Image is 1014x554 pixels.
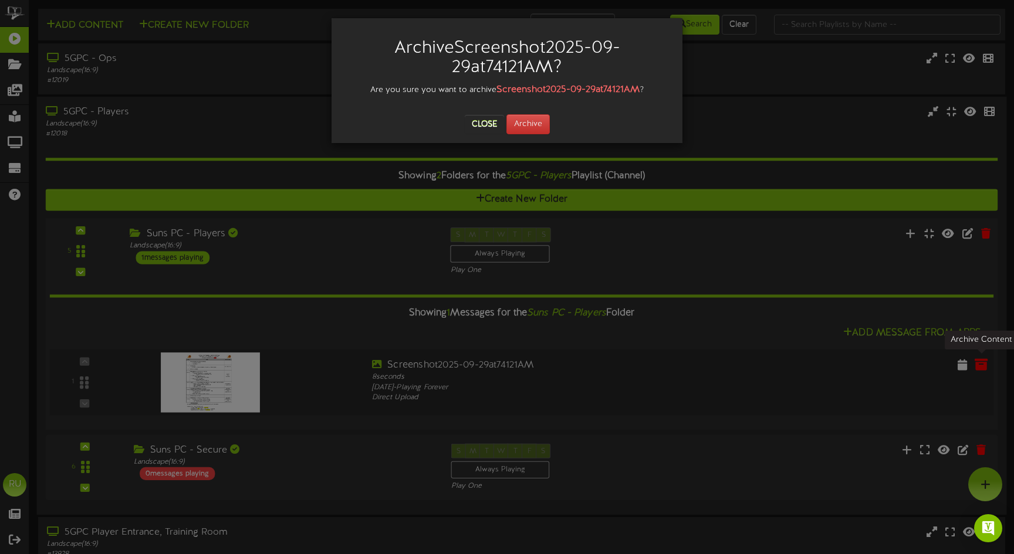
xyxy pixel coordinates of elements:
[340,83,674,97] div: Are you sure you want to archive ?
[974,514,1002,542] div: Open Intercom Messenger
[465,115,504,134] button: Close
[349,39,665,77] h2: Archive Screenshot2025-09-29at74121AM ?
[506,114,550,134] button: Archive
[496,84,640,95] strong: Screenshot2025-09-29at74121AM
